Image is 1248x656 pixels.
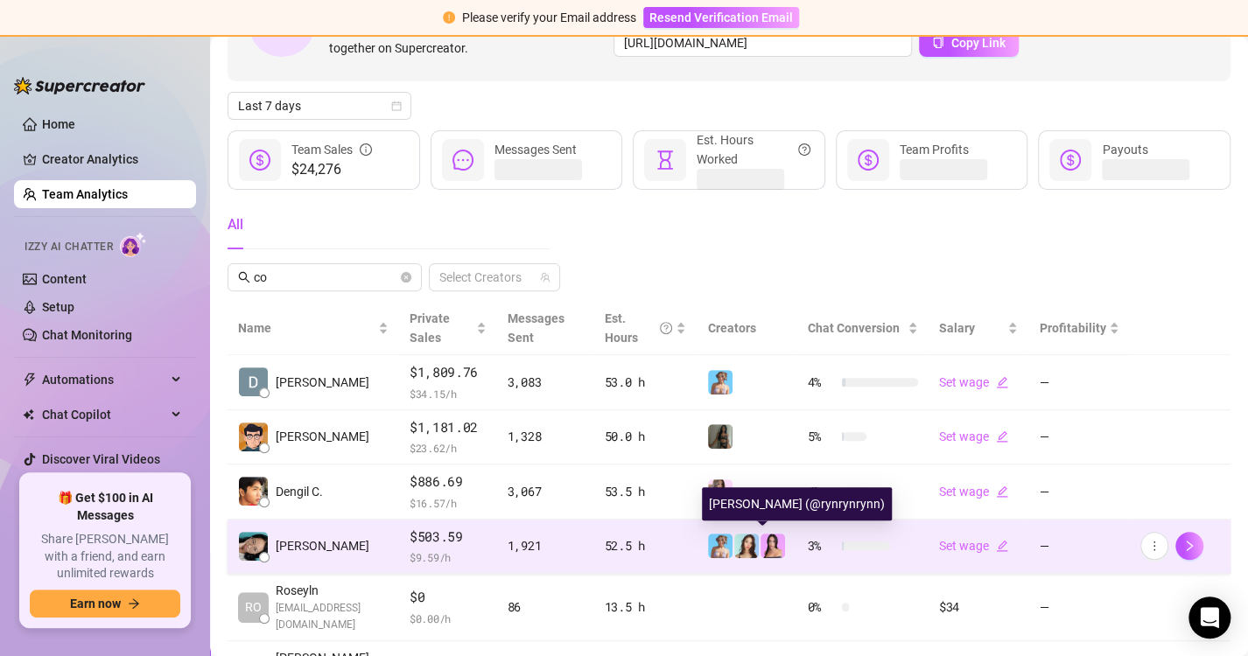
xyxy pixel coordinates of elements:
[291,140,372,159] div: Team Sales
[798,130,810,169] span: question-circle
[996,540,1008,552] span: edit
[42,300,74,314] a: Setup
[42,366,166,394] span: Automations
[410,610,487,627] span: $ 0.00 /h
[30,590,180,618] button: Earn nowarrow-right
[1060,150,1081,171] span: dollar-circle
[508,536,584,555] div: 1,921
[605,482,687,501] div: 53.5 h
[807,321,899,335] span: Chat Conversion
[30,490,180,524] span: 🎁 Get $100 in AI Messages
[238,271,250,283] span: search
[410,494,487,512] span: $ 16.57 /h
[120,232,147,257] img: AI Chatter
[1039,321,1105,335] span: Profitability
[42,272,87,286] a: Content
[1148,540,1160,552] span: more
[410,417,487,438] span: $1,181.02
[410,311,450,345] span: Private Sales
[391,101,402,111] span: calendar
[807,427,835,446] span: 5 %
[410,471,487,492] span: $886.69
[410,527,487,548] span: $503.59
[239,532,268,561] img: connie
[508,311,564,345] span: Messages Sent
[360,140,372,159] span: info-circle
[42,187,128,201] a: Team Analytics
[239,367,268,396] img: Dale Jacolba
[42,117,75,131] a: Home
[276,581,389,600] span: Roseyln
[508,597,584,617] div: 86
[508,482,584,501] div: 3,067
[1183,540,1195,552] span: right
[858,150,879,171] span: dollar-circle
[734,534,759,558] img: Amelia
[919,29,1019,57] button: Copy Link
[42,328,132,342] a: Chat Monitoring
[649,10,793,24] span: Resend Verification Email
[697,302,796,355] th: Creators
[807,373,835,392] span: 4 %
[540,272,550,283] span: team
[1028,464,1130,520] td: —
[238,318,375,338] span: Name
[42,452,160,466] a: Discover Viral Videos
[276,482,323,501] span: Dengil C.
[128,597,140,610] span: arrow-right
[939,539,1008,553] a: Set wageedit
[708,479,733,504] img: Isla
[508,373,584,392] div: 3,083
[276,600,389,633] span: [EMAIL_ADDRESS][DOMAIN_NAME]
[708,370,733,394] img: Vanessa
[996,485,1008,498] span: edit
[42,401,166,429] span: Chat Copilot
[291,159,372,180] span: $24,276
[1028,355,1130,410] td: —
[660,309,672,347] span: question-circle
[329,19,606,58] span: Add team members to your workspace and work together on Supercreator.
[996,376,1008,388] span: edit
[410,385,487,402] span: $ 34.15 /h
[410,548,487,566] span: $ 9.59 /h
[249,150,270,171] span: dollar-circle
[939,597,1019,617] div: $34
[410,362,487,383] span: $1,809.76
[605,536,687,555] div: 52.5 h
[42,145,182,173] a: Creator Analytics
[708,424,733,449] img: Brandy
[655,150,676,171] span: hourglass
[996,430,1008,443] span: edit
[605,597,687,617] div: 13.5 h
[708,534,733,558] img: Vanessa
[228,302,399,355] th: Name
[1028,410,1130,465] td: —
[452,150,473,171] span: message
[462,8,636,27] div: Please verify your Email address
[30,531,180,583] span: Share [PERSON_NAME] with a friend, and earn unlimited rewards
[23,408,34,421] img: Chat Copilot
[605,309,673,347] div: Est. Hours
[605,373,687,392] div: 53.0 h
[697,130,810,169] div: Est. Hours Worked
[1102,143,1147,157] span: Payouts
[401,272,411,283] span: close-circle
[939,485,1008,499] a: Set wageedit
[1028,574,1130,641] td: —
[807,597,835,617] span: 0 %
[70,597,121,611] span: Earn now
[807,482,835,501] span: 4 %
[238,93,401,119] span: Last 7 days
[276,536,369,555] span: [PERSON_NAME]
[761,534,785,558] img: Rynn
[254,268,397,287] input: Search members
[239,422,268,451] img: conan bez
[1028,520,1130,575] td: —
[951,36,1006,50] span: Copy Link
[939,321,975,335] span: Salary
[25,239,113,255] span: Izzy AI Chatter
[900,143,969,157] span: Team Profits
[643,7,799,28] button: Resend Verification Email
[276,373,369,392] span: [PERSON_NAME]
[1188,597,1230,639] div: Open Intercom Messenger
